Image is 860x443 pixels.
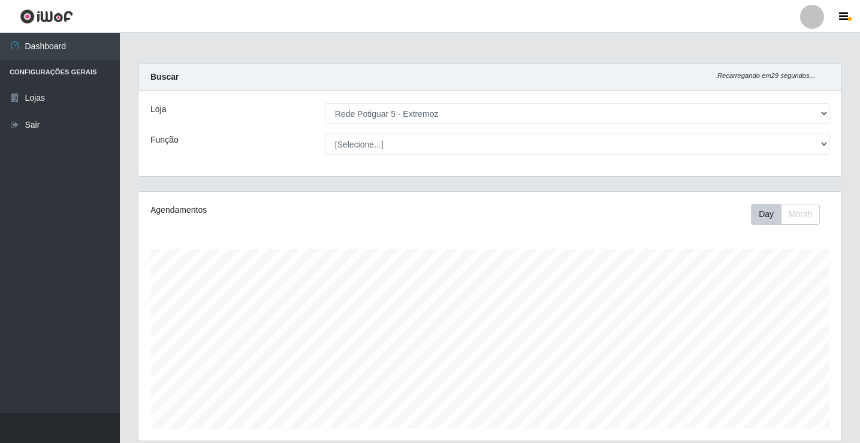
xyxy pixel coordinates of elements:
[150,134,179,146] label: Função
[150,72,179,82] strong: Buscar
[20,9,73,24] img: CoreUI Logo
[717,72,815,79] i: Recarregando em 29 segundos...
[751,204,829,225] div: Toolbar with button groups
[150,103,166,116] label: Loja
[150,204,423,216] div: Agendamentos
[751,204,781,225] button: Day
[751,204,820,225] div: First group
[781,204,820,225] button: Month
